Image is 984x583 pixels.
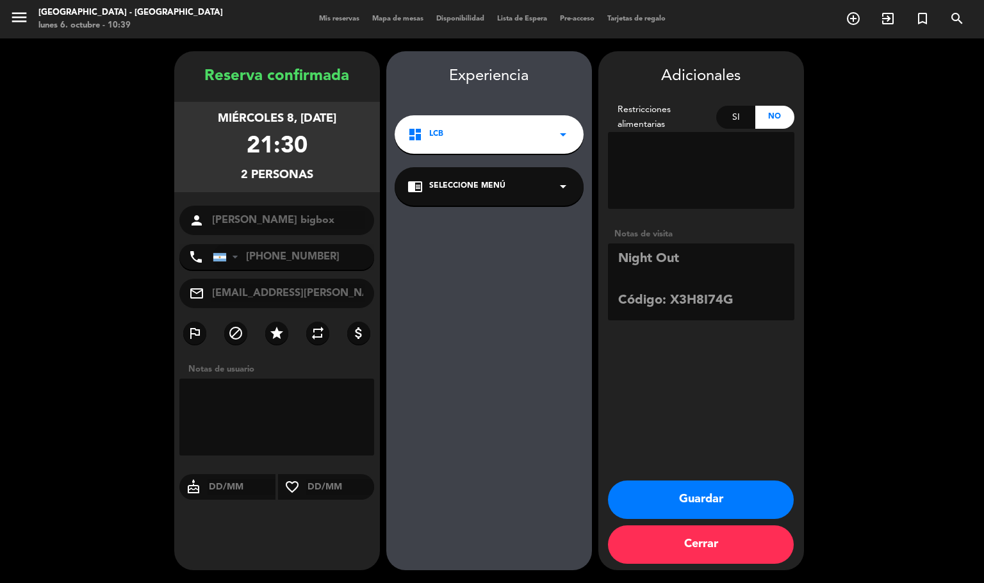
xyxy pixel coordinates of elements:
[407,179,423,194] i: chrome_reader_mode
[407,127,423,142] i: dashboard
[429,180,505,193] span: Seleccione Menú
[174,64,380,89] div: Reserva confirmada
[386,64,592,89] div: Experiencia
[241,166,313,185] div: 2 personas
[716,106,755,129] div: Si
[846,11,861,26] i: add_circle_outline
[179,479,208,495] i: cake
[228,325,243,341] i: block
[213,245,243,269] div: Argentina: +54
[555,127,571,142] i: arrow_drop_down
[187,325,202,341] i: outlined_flag
[608,480,794,519] button: Guardar
[188,249,204,265] i: phone
[189,286,204,301] i: mail_outline
[182,363,380,376] div: Notas de usuario
[208,479,276,495] input: DD/MM
[10,8,29,31] button: menu
[915,11,930,26] i: turned_in_not
[278,479,306,495] i: favorite_border
[218,110,336,128] div: miércoles 8, [DATE]
[429,128,443,141] span: LCB
[555,179,571,194] i: arrow_drop_down
[306,479,375,495] input: DD/MM
[430,15,491,22] span: Disponibilidad
[38,6,223,19] div: [GEOGRAPHIC_DATA] - [GEOGRAPHIC_DATA]
[608,525,794,564] button: Cerrar
[313,15,366,22] span: Mis reservas
[10,8,29,27] i: menu
[601,15,672,22] span: Tarjetas de regalo
[608,64,794,89] div: Adicionales
[949,11,965,26] i: search
[880,11,896,26] i: exit_to_app
[755,106,794,129] div: No
[38,19,223,32] div: lunes 6. octubre - 10:39
[608,227,794,241] div: Notas de visita
[310,325,325,341] i: repeat
[553,15,601,22] span: Pre-acceso
[189,213,204,228] i: person
[366,15,430,22] span: Mapa de mesas
[269,325,284,341] i: star
[247,128,307,166] div: 21:30
[491,15,553,22] span: Lista de Espera
[351,325,366,341] i: attach_money
[608,103,717,132] div: Restricciones alimentarias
